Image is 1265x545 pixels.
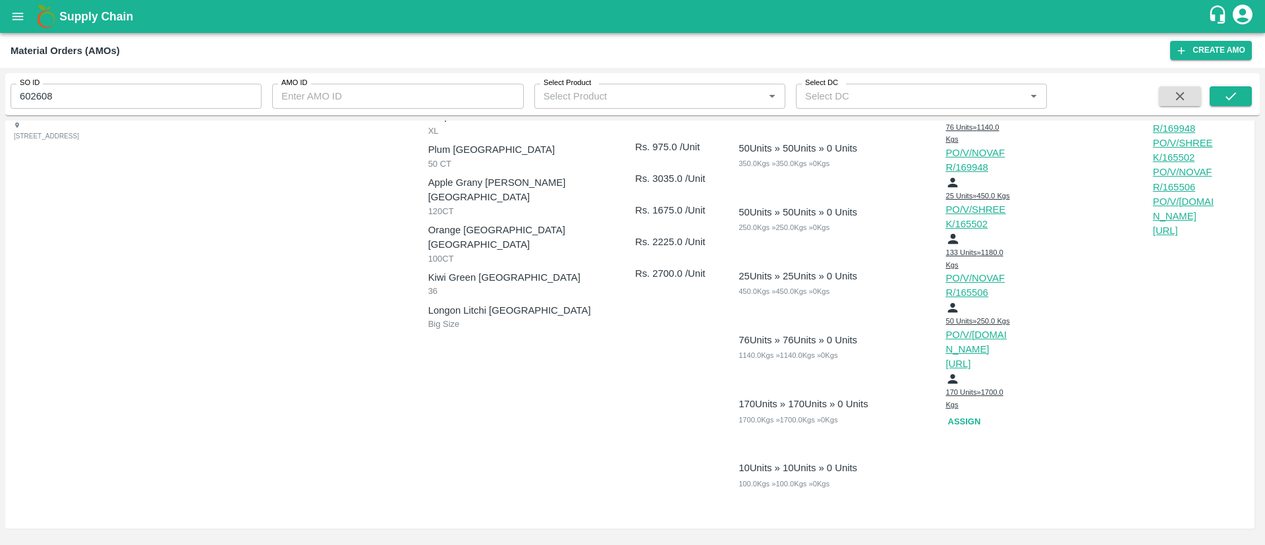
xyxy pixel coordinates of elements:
[739,223,829,231] span: 250.0 Kgs » 250.0 Kgs » 0 Kgs
[635,140,733,154] p: Rs. 975.0 /Unit
[764,88,781,105] button: Open
[11,84,262,109] input: Enter SO ID
[739,351,837,359] span: 1140.0 Kgs » 1140.0 Kgs » 0 Kgs
[945,146,1011,175] p: PO/V/NOVAFR/169948
[739,269,857,283] div: 25 Units » 25 Units » 0 Units
[20,78,40,88] label: SO ID
[428,252,630,266] p: 100CT
[272,84,523,109] input: Enter AMO ID
[1153,136,1219,165] p: PO/V/SHREEK/165502
[1025,88,1042,105] button: Open
[428,285,630,298] p: 36
[1208,5,1231,28] div: customer-support
[739,333,857,347] div: 76 Units » 76 Units » 0 Units
[3,1,33,32] button: open drawer
[428,205,630,218] p: 120CT
[635,235,733,249] p: Rs. 2225.0 /Unit
[33,3,59,30] img: logo
[945,328,1011,372] p: PO/V/[DOMAIN_NAME][URL]
[428,318,630,331] p: Big Size
[428,175,630,205] p: Apple Grany [PERSON_NAME] [GEOGRAPHIC_DATA]
[1170,41,1252,60] button: Create AMO
[739,141,857,156] div: 50 Units » 50 Units » 0 Units
[739,287,829,295] span: 450.0 Kgs » 450.0 Kgs » 0 Kgs
[635,203,733,217] p: Rs. 1675.0 /Unit
[945,175,1011,202] div: 25 Units » 450.0 Kgs
[739,461,857,475] div: 10 Units » 10 Units » 0 Units
[11,42,120,59] div: Material Orders (AMOs)
[428,142,630,157] p: Plum [GEOGRAPHIC_DATA]
[1153,165,1219,194] p: PO/V/NOVAFR/165506
[800,88,1004,105] input: Select DC
[739,480,829,488] span: 100.0 Kgs » 100.0 Kgs » 0 Kgs
[945,106,1011,146] div: 76 Units » 1140.0 Kgs
[538,88,760,105] input: Select Product
[428,303,630,318] p: Longon Litchi [GEOGRAPHIC_DATA]
[945,231,1011,271] div: 133 Units » 1180.0 Kgs
[428,223,630,252] p: Orange [GEOGRAPHIC_DATA] [GEOGRAPHIC_DATA]
[739,205,857,219] div: 50 Units » 50 Units » 0 Units
[945,202,1011,232] p: PO/V/SHREEK/165502
[428,125,630,138] p: XL
[739,159,829,167] span: 350.0 Kgs » 350.0 Kgs » 0 Kgs
[59,7,1208,26] a: Supply Chain
[59,10,133,23] b: Supply Chain
[1153,194,1219,239] p: PO/V/[DOMAIN_NAME][URL]
[635,266,733,281] p: Rs. 2700.0 /Unit
[428,158,630,171] p: 50 CT
[14,121,72,141] div: [STREET_ADDRESS]
[945,301,1011,328] div: 50 Units » 250.0 Kgs
[805,78,838,88] label: Select DC
[635,171,733,186] p: Rs. 3035.0 /Unit
[1231,3,1254,30] div: account of current user
[945,411,988,434] button: Assign
[739,416,837,424] span: 1700.0 Kgs » 1700.0 Kgs » 0 Kgs
[945,271,1011,301] p: PO/V/NOVAFR/165506
[1153,106,1219,136] p: PO/V/NOVAFR/169948
[945,372,1011,411] div: 170 Units » 1700.0 Kgs
[281,78,308,88] label: AMO ID
[428,270,630,285] p: Kiwi Green [GEOGRAPHIC_DATA]
[544,78,591,88] label: Select Product
[739,397,868,411] div: 170 Units » 170 Units » 0 Units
